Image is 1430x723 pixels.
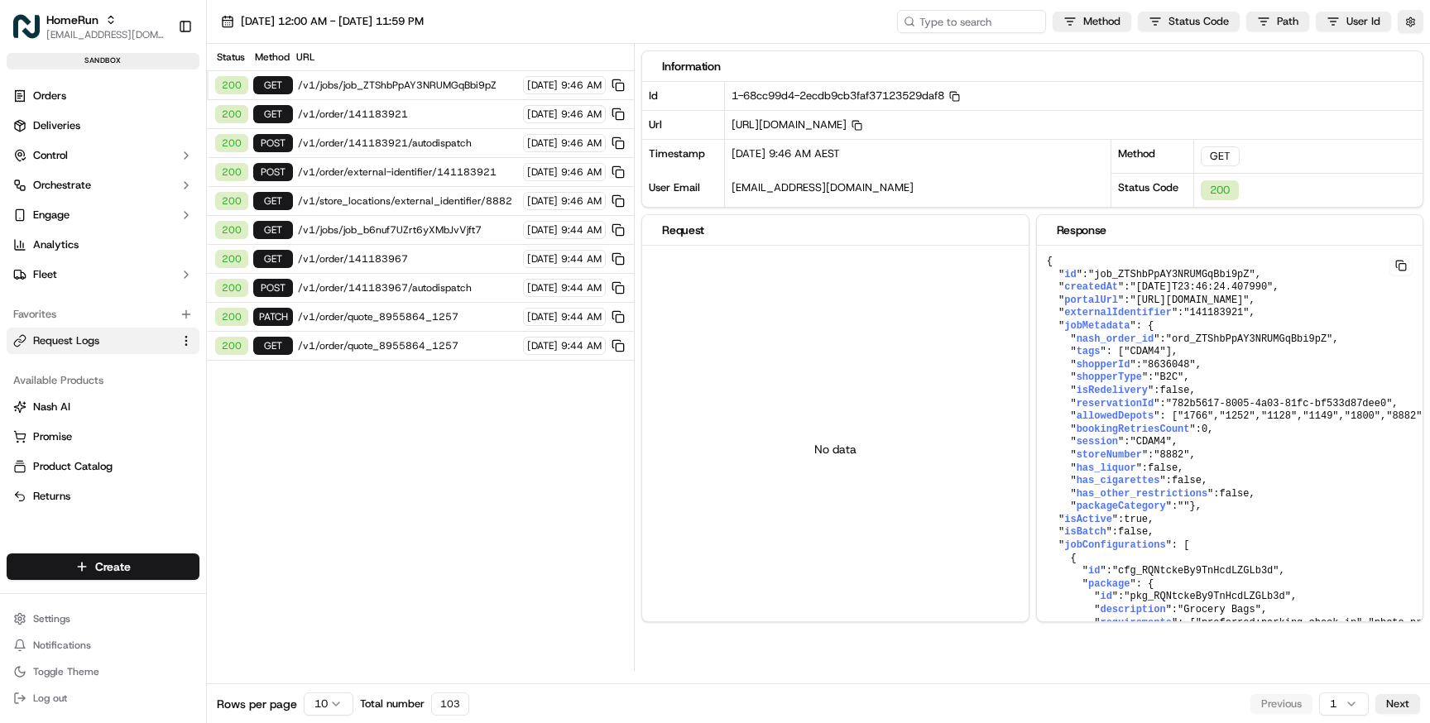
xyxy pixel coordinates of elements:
span: 9:46 AM [561,79,602,92]
span: shopperId [1077,359,1130,371]
span: 1-68cc99d4-2ecdb9cb3faf37123529daf8 [732,89,960,103]
span: "B2C" [1154,371,1183,383]
div: Favorites [7,301,199,328]
span: Fleet [33,267,57,282]
div: GET [253,105,293,123]
span: Log out [33,692,67,705]
span: Control [33,148,68,163]
div: GET [1201,146,1240,166]
span: "[URL][DOMAIN_NAME]" [1130,294,1249,306]
div: Method [252,50,291,64]
span: [DATE] [527,223,558,237]
div: GET [253,192,293,210]
div: 200 [215,279,248,297]
span: /v1/order/quote_8955864_1257 [298,339,518,352]
div: Request [662,222,1008,238]
span: 0 [1202,424,1207,435]
div: sandbox [7,53,199,69]
input: Type to search [897,10,1046,33]
span: package [1088,578,1130,590]
div: 200 [215,192,248,210]
button: HomeRunHomeRun[EMAIL_ADDRESS][DOMAIN_NAME] [7,7,171,46]
span: "pkg_RQNtckeBy9TnHcdLZGLb3d" [1124,591,1291,602]
div: POST [253,279,293,297]
span: Total number [360,697,425,711]
span: /v1/order/quote_8955864_1257 [298,310,518,323]
span: "preferred:parking_check_in" [1196,617,1363,629]
span: 9:46 AM [561,108,602,121]
button: Engage [7,202,199,228]
div: Status Code [1111,173,1194,207]
span: Deliveries [33,118,80,133]
span: has_cigarettes [1077,475,1160,486]
span: /v1/jobs/job_ZTShbPpAY3NRUMGqBbi9pZ [298,79,518,92]
span: Notifications [33,639,91,652]
span: Status Code [1168,14,1229,29]
div: GET [253,221,293,239]
span: 9:46 AM [561,194,602,208]
a: Returns [13,489,193,504]
span: jobConfigurations [1064,539,1165,551]
span: [URL][DOMAIN_NAME] [732,117,862,132]
span: 9:44 AM [561,223,602,237]
span: has_liquor [1077,462,1136,474]
button: Nash AI [7,394,199,420]
span: [EMAIL_ADDRESS][DOMAIN_NAME] [732,180,914,194]
span: reservationId [1077,398,1154,409]
button: User Id [1316,12,1391,31]
span: /v1/order/141183967 [298,252,518,266]
button: Returns [7,483,199,510]
span: Settings [33,612,70,625]
div: 200 [215,221,248,239]
span: 9:44 AM [561,310,602,323]
span: [DATE] [527,79,558,92]
div: GET [253,250,293,268]
button: Request Logs [7,328,199,354]
span: false [1220,488,1250,500]
div: 200 [215,105,248,123]
button: Product Catalog [7,453,199,480]
span: Orchestrate [33,178,91,193]
div: Available Products [7,367,199,394]
span: Rows per page [217,696,297,712]
div: 200 [215,134,248,152]
div: GET [253,76,293,94]
button: Promise [7,424,199,450]
span: HomeRun [46,12,98,28]
span: "CDAM4" [1130,436,1171,448]
div: User Email [642,174,725,208]
span: session [1077,436,1118,448]
span: packageCategory [1077,500,1166,512]
div: Method [1111,139,1194,173]
button: [DATE] 12:00 AM - [DATE] 11:59 PM [214,10,431,33]
span: [DATE] [527,252,558,266]
span: tags [1077,346,1101,357]
span: allowedDepots [1077,410,1154,422]
span: "Grocery Bags" [1178,604,1261,615]
div: Response [1057,222,1403,238]
span: /v1/order/141183967/autodispatch [298,281,518,294]
button: Create [7,553,199,580]
span: isActive [1064,514,1112,525]
span: /v1/store_locations/external_identifier/8882 [298,194,518,208]
div: Timestamp [642,140,725,174]
span: "1149" [1303,410,1338,422]
span: Engage [33,208,70,223]
span: true [1124,514,1148,525]
span: 9:46 AM [561,165,602,179]
span: [DATE] [527,136,558,150]
span: 9:44 AM [561,252,602,266]
span: "141183921" [1183,307,1249,318]
span: [DATE] [527,165,558,179]
span: false [1159,385,1189,396]
button: [EMAIL_ADDRESS][DOMAIN_NAME] [46,28,165,41]
span: jobMetadata [1064,320,1130,332]
span: [DATE] [527,310,558,323]
span: Create [95,558,131,575]
div: URL [296,50,627,64]
a: Orders [7,83,199,109]
span: Path [1277,14,1298,29]
div: 200 [215,76,248,94]
span: Nash AI [33,400,70,414]
span: false [1172,475,1202,486]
